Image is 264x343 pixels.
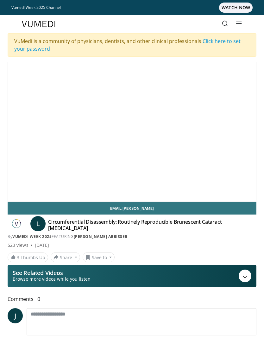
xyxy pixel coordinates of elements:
[48,219,225,231] h4: Circumferential Disassembly: Routinely Reproducible Brunescent Cataract [MEDICAL_DATA]
[13,276,91,282] span: Browse more videos while you listen
[8,308,23,323] a: J
[8,242,28,248] span: 523 views
[8,253,48,262] a: 3 Thumbs Up
[8,62,256,202] video-js: Video Player
[8,219,25,229] img: Vumedi Week 2025
[8,33,256,57] div: VuMedi is a community of physicians, dentists, and other clinical professionals.
[30,216,46,231] a: L
[8,202,256,215] a: Email [PERSON_NAME]
[51,252,80,262] button: Share
[17,254,19,260] span: 3
[8,265,256,287] button: See Related Videos Browse more videos while you listen
[8,295,256,303] span: Comments 0
[219,3,253,13] span: WATCH NOW
[22,21,55,27] img: VuMedi Logo
[12,234,52,239] a: Vumedi Week 2025
[11,3,253,13] a: Vumedi Week 2025 ChannelWATCH NOW
[74,234,128,239] a: [PERSON_NAME] Arbisser
[35,242,49,248] div: [DATE]
[83,252,115,262] button: Save to
[8,234,256,240] div: By FEATURING
[13,270,91,276] p: See Related Videos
